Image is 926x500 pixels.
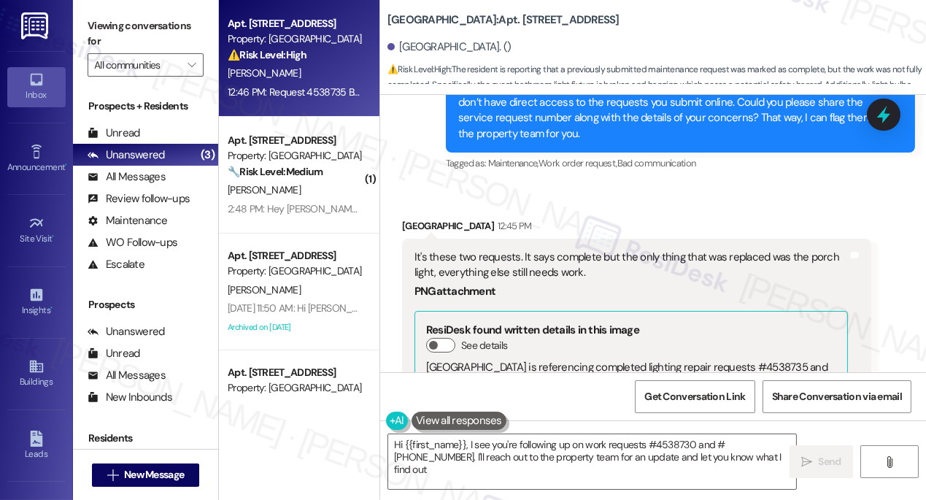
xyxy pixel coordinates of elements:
i:  [884,456,895,468]
div: Property: [GEOGRAPHIC_DATA] [228,264,363,279]
button: Get Conversation Link [635,380,755,413]
label: Viewing conversations for [88,15,204,53]
div: WO Follow-ups [88,235,177,250]
img: ResiDesk Logo [21,12,51,39]
div: Tagged as: [446,153,915,174]
textarea: Hi {{first_name}}, I see you're following up on work requests #4538730 and #[PHONE_NUMBER]. I'll ... [388,434,796,489]
div: [GEOGRAPHIC_DATA] is referencing completed lighting repair requests #4538735 and #4538730, comple... [426,360,836,391]
div: Apt. [STREET_ADDRESS] [228,16,363,31]
div: [GEOGRAPHIC_DATA] [402,218,871,239]
span: Get Conversation Link [644,389,745,404]
input: All communities [94,53,180,77]
a: Inbox [7,67,66,107]
i:  [188,59,196,71]
div: Maintenance [88,213,168,228]
b: ResiDesk found written details in this image [426,323,639,337]
a: Insights • [7,282,66,322]
div: Review follow-ups [88,191,190,207]
div: Hi [PERSON_NAME], I understand you’re still waiting on some work orders. Unfortunately, I don’t h... [458,80,892,142]
a: Site Visit • [7,211,66,250]
div: [DATE] 11:50 AM: Hi [PERSON_NAME], Just a reminder - Game Night is happening tonight! Check out t... [228,301,914,315]
div: New Inbounds [88,390,172,405]
strong: ⚠️ Risk Level: High [387,64,450,75]
span: Bad communication [617,157,696,169]
div: 12:46 PM: Request 4538735 Both bedrooms and guest bathroom need replacement light bulbs [228,85,630,99]
div: Property: [GEOGRAPHIC_DATA] [228,380,363,396]
strong: 🔧 Risk Level: Medium [228,165,323,178]
b: [GEOGRAPHIC_DATA]: Apt. [STREET_ADDRESS] [387,12,620,28]
span: Work order request , [539,157,617,169]
div: Property: [GEOGRAPHIC_DATA] [228,148,363,164]
div: Apt. [STREET_ADDRESS] [228,133,363,148]
span: New Message [124,467,184,482]
div: All Messages [88,169,166,185]
div: Unread [88,346,140,361]
div: Unanswered [88,324,165,339]
strong: ⚠️ Risk Level: High [228,48,306,61]
div: [GEOGRAPHIC_DATA]. () [387,39,512,55]
div: 12:45 PM [494,218,532,234]
div: It's these two requests. It says complete but the only thing that was replaced was the porch ligh... [414,250,848,281]
div: Archived on [DATE] [226,318,364,336]
div: Prospects + Residents [73,99,218,114]
div: Residents [73,431,218,446]
span: [PERSON_NAME] [228,66,301,80]
div: Prospects [73,297,218,312]
span: Maintenance , [488,157,539,169]
i:  [107,469,118,481]
span: [PERSON_NAME] [228,283,301,296]
span: • [50,303,53,313]
div: Apt. [STREET_ADDRESS] [228,248,363,264]
div: Unanswered [88,147,165,163]
span: : The resident is reporting that a previously submitted maintenance request was marked as complet... [387,62,926,109]
a: Leads [7,426,66,466]
span: • [53,231,55,242]
button: Send [790,445,853,478]
div: All Messages [88,368,166,383]
div: Unread [88,126,140,141]
i:  [801,456,812,468]
span: Send [819,454,841,469]
div: (3) [197,144,218,166]
button: New Message [92,464,200,487]
span: Share Conversation via email [772,389,902,404]
button: Share Conversation via email [763,380,911,413]
a: Buildings [7,354,66,393]
span: • [65,160,67,170]
div: Escalate [88,257,144,272]
b: PNG attachment [414,284,495,299]
span: [PERSON_NAME] [228,183,301,196]
div: Apt. [STREET_ADDRESS] [228,365,363,380]
label: See details [461,338,507,353]
div: Property: [GEOGRAPHIC_DATA] [228,31,363,47]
